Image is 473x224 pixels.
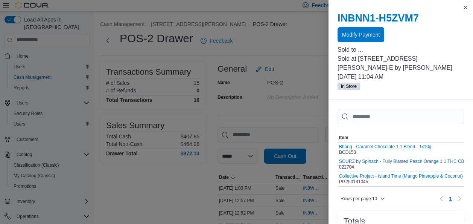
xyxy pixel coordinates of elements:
[339,144,431,149] button: Bhang - Caramel Chocolate 1:1 Blend - 1x10g
[437,193,464,205] nav: Pagination for table: MemoryTable from EuiInMemoryTable
[437,194,446,203] button: Previous page
[338,27,384,42] button: Modify Payment
[338,83,360,90] span: In Store
[341,196,377,202] span: Rows per page : 10
[461,3,470,12] button: Close this dialog
[455,194,464,203] button: Next page
[339,135,348,141] span: Item
[338,194,388,203] button: Rows per page:10
[338,72,464,81] p: [DATE] 11:04 AM
[339,144,431,155] div: BCD153
[446,193,455,205] ul: Pagination for table: MemoryTable from EuiInMemoryTable
[338,12,464,24] h2: INBNN1-H5ZVM7
[338,109,464,124] input: This is a search bar. As you type, the results lower in the page will automatically filter.
[446,193,455,205] button: Page 1 of 1
[338,54,464,72] p: Sold at [STREET_ADDRESS][PERSON_NAME]-E by [PERSON_NAME]
[449,195,452,203] span: 1
[342,31,380,38] span: Modify Payment
[338,45,464,54] p: Sold to ...
[341,83,357,90] span: In Store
